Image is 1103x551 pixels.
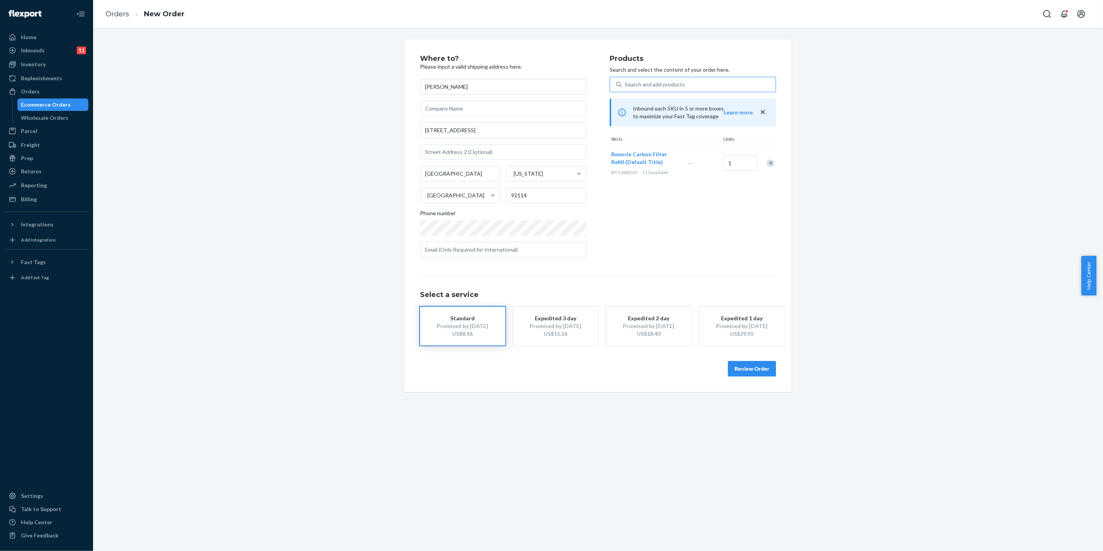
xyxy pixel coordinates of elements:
button: Close Navigation [73,6,88,22]
button: Reencle Carbon Filter Refill (Default Title) [611,150,679,166]
div: Parcel [21,127,37,135]
div: Expedited 1 day [711,314,773,322]
span: Reencle Carbon Filter Refill (Default Title) [611,151,667,165]
div: Promised by [DATE] [525,322,587,330]
a: Wholesale Orders [17,112,89,124]
button: Give Feedback [5,529,88,542]
a: Billing [5,193,88,206]
div: Reporting [21,181,47,189]
div: Billing [21,195,37,203]
div: Expedited 3 day [525,314,587,322]
div: Remove Item [767,159,775,167]
span: — [688,160,693,166]
ol: breadcrumbs [99,3,191,26]
a: Reporting [5,179,88,192]
button: Expedited 3 dayPromised by [DATE]US$15.16 [513,307,598,345]
input: Street Address 2 (Optional) [420,144,586,160]
div: Give Feedback [21,532,59,539]
div: Ecommerce Orders [21,101,71,109]
div: Expedited 2 day [618,314,680,322]
p: Please input a valid shipping address here. [420,63,586,71]
a: Help Center [5,516,88,529]
a: Replenishments [5,72,88,85]
input: City [420,166,500,181]
button: Integrations [5,218,88,231]
input: Street Address [420,123,586,138]
div: 11 [77,47,86,54]
input: [GEOGRAPHIC_DATA] [427,192,427,199]
input: Quantity [723,155,757,171]
div: Inbound each SKU in 5 or more boxes to maximize your Fast Tag coverage [610,98,776,126]
input: Company Name [420,101,586,116]
div: US$18.40 [618,330,680,338]
div: Units [722,136,757,144]
input: Email (Only Required for International) [420,242,586,257]
button: Open notifications [1056,6,1072,22]
button: Help Center [1081,256,1096,295]
div: Search and add products [625,81,685,88]
button: Learn more [724,109,753,116]
a: Returns [5,165,88,178]
div: US$8.96 [432,330,494,338]
p: Search and select the content of your order here. [610,66,776,74]
div: Help Center [21,518,52,526]
div: Prep [21,154,33,162]
a: Add Integration [5,234,88,246]
a: Add Fast Tag [5,271,88,284]
input: [US_STATE] [513,170,514,178]
a: Orders [105,10,129,18]
span: 111 available [642,169,668,175]
h2: Where to? [420,55,586,63]
h1: Select a service [420,291,776,299]
div: Integrations [21,221,54,228]
div: Inventory [21,60,46,68]
a: Talk to Support [5,503,88,515]
div: Promised by [DATE] [711,322,773,330]
button: Review Order [728,361,776,377]
div: Talk to Support [21,505,61,513]
a: Orders [5,85,88,98]
div: Standard [432,314,494,322]
a: Parcel [5,125,88,137]
a: Inbounds11 [5,44,88,57]
div: [US_STATE] [514,170,543,178]
a: Prep [5,152,88,164]
span: Phone number [420,209,456,220]
div: Add Integration [21,237,55,243]
div: Promised by [DATE] [618,322,680,330]
button: Expedited 1 dayPromised by [DATE]US$29.95 [699,307,785,345]
button: Open account menu [1074,6,1089,22]
button: Open Search Box [1039,6,1055,22]
div: [GEOGRAPHIC_DATA] [427,192,484,199]
h2: Products [610,55,776,63]
a: Inventory [5,58,88,71]
a: Ecommerce Orders [17,98,89,111]
div: US$15.16 [525,330,587,338]
a: Freight [5,139,88,151]
div: Add Fast Tag [21,274,49,281]
div: Returns [21,168,41,175]
a: Home [5,31,88,43]
span: RP-CARBON [611,169,638,175]
div: Inbounds [21,47,45,54]
input: First & Last Name [420,79,586,95]
div: Orders [21,88,40,95]
a: Settings [5,490,88,502]
input: ZIP Code [507,188,587,203]
div: SKUs [610,136,722,144]
div: Replenishments [21,74,62,82]
button: Fast Tags [5,256,88,268]
div: Freight [21,141,40,149]
div: Home [21,33,36,41]
button: close [759,108,767,116]
div: Promised by [DATE] [432,322,494,330]
div: US$29.95 [711,330,773,338]
div: Wholesale Orders [21,114,69,122]
a: New Order [144,10,185,18]
img: Flexport logo [9,10,41,18]
button: Expedited 2 dayPromised by [DATE]US$18.40 [606,307,692,345]
button: StandardPromised by [DATE]US$8.96 [420,307,505,345]
div: Fast Tags [21,258,46,266]
div: Settings [21,492,43,500]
